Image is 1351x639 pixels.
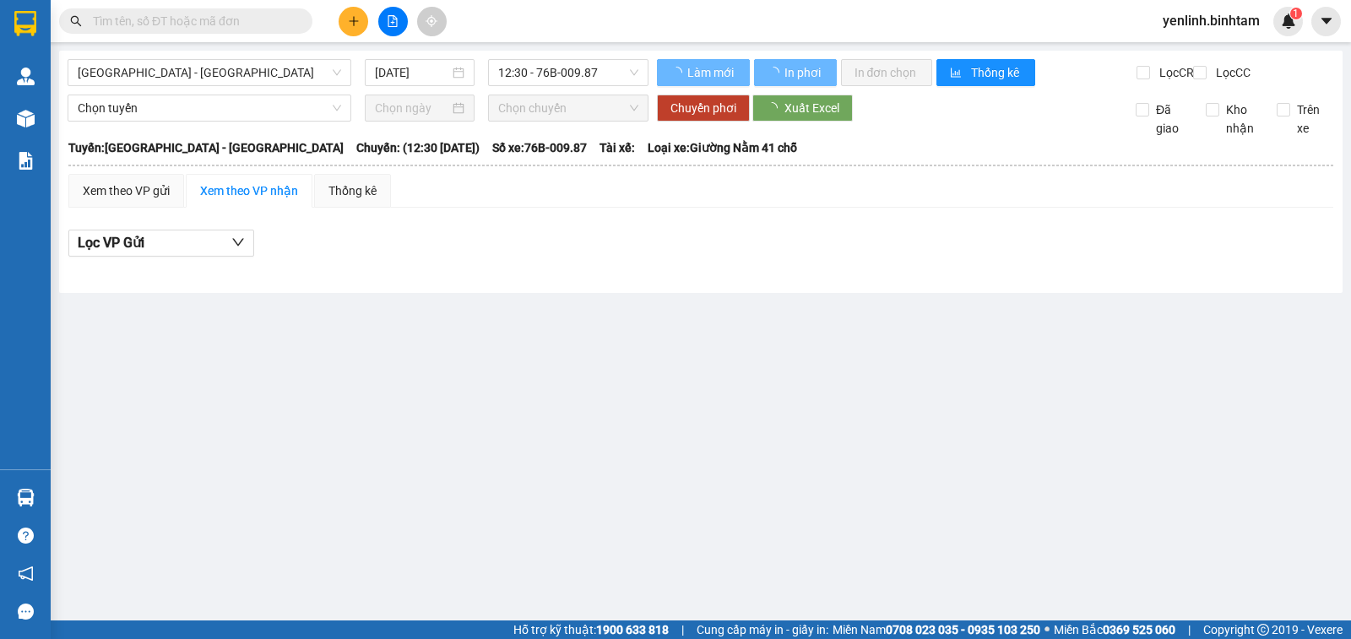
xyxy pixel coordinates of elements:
[78,95,341,121] span: Chọn tuyến
[356,138,480,157] span: Chuyến: (12:30 [DATE])
[648,138,797,157] span: Loại xe: Giường Nằm 41 chỗ
[513,620,669,639] span: Hỗ trợ kỹ thuật:
[328,181,377,200] div: Thống kê
[339,7,368,36] button: plus
[18,566,34,582] span: notification
[768,67,782,79] span: loading
[78,60,341,85] span: Hà Nội - Quảng Ngãi
[1293,8,1299,19] span: 1
[348,15,360,27] span: plus
[657,95,750,122] button: Chuyển phơi
[841,59,933,86] button: In đơn chọn
[754,59,837,86] button: In phơi
[784,63,823,82] span: In phơi
[1054,620,1175,639] span: Miền Bắc
[426,15,437,27] span: aim
[417,7,447,36] button: aim
[375,63,450,82] input: 13/09/2025
[68,230,254,257] button: Lọc VP Gửi
[670,67,685,79] span: loading
[375,99,450,117] input: Chọn ngày
[600,138,635,157] span: Tài xế:
[17,152,35,170] img: solution-icon
[1044,626,1050,633] span: ⚪️
[1319,14,1334,29] span: caret-down
[17,489,35,506] img: warehouse-icon
[17,68,35,85] img: warehouse-icon
[1290,8,1302,19] sup: 1
[950,67,964,80] span: bar-chart
[378,7,408,36] button: file-add
[596,623,669,636] strong: 1900 633 818
[1290,100,1334,138] span: Trên xe
[17,110,35,127] img: warehouse-icon
[83,181,170,200] div: Xem theo VP gửi
[833,620,1040,639] span: Miền Nam
[93,12,292,30] input: Tìm tên, số ĐT hoặc mã đơn
[752,95,853,122] button: Xuất Excel
[936,59,1035,86] button: bar-chartThống kê
[1311,7,1341,36] button: caret-down
[886,623,1040,636] strong: 0708 023 035 - 0935 103 250
[200,181,298,200] div: Xem theo VP nhận
[681,620,684,639] span: |
[70,15,82,27] span: search
[697,620,828,639] span: Cung cấp máy in - giấy in:
[498,95,638,121] span: Chọn chuyến
[68,141,344,154] b: Tuyến: [GEOGRAPHIC_DATA] - [GEOGRAPHIC_DATA]
[492,138,587,157] span: Số xe: 76B-009.87
[498,60,638,85] span: 12:30 - 76B-009.87
[387,15,399,27] span: file-add
[687,63,736,82] span: Làm mới
[14,11,36,36] img: logo-vxr
[1153,63,1196,82] span: Lọc CR
[18,604,34,620] span: message
[1257,624,1269,636] span: copyright
[657,59,750,86] button: Làm mới
[78,232,144,253] span: Lọc VP Gửi
[1281,14,1296,29] img: icon-new-feature
[1103,623,1175,636] strong: 0369 525 060
[1149,10,1273,31] span: yenlinh.binhtam
[231,236,245,249] span: down
[1219,100,1263,138] span: Kho nhận
[1209,63,1253,82] span: Lọc CC
[971,63,1022,82] span: Thống kê
[1188,620,1191,639] span: |
[18,528,34,544] span: question-circle
[1149,100,1193,138] span: Đã giao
